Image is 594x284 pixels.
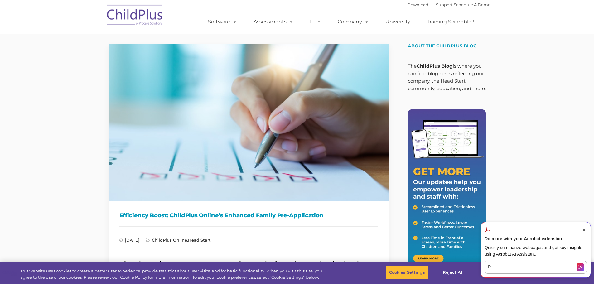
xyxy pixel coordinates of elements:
button: Cookies Settings [386,266,428,279]
a: University [379,16,417,28]
img: Get More - Our updates help you empower leadership and staff. [408,109,486,270]
span: About the ChildPlus Blog [408,43,477,49]
div: This website uses cookies to create a better user experience, provide statistics about user visit... [20,268,327,280]
strong: ChildPlus Blog [417,63,453,69]
a: Support [436,2,452,7]
font: | [407,2,490,7]
a: Software [202,16,243,28]
a: Download [407,2,428,7]
a: Company [331,16,375,28]
a: ChildPlus Online [152,238,187,243]
a: Assessments [247,16,300,28]
img: ChildPlus by Procare Solutions [104,0,166,31]
p: The is where you can find blog posts reflecting our company, the Head Start community, education,... [408,62,486,92]
span: , [146,238,211,243]
h1: Efficiency Boost: ChildPlus Online’s Enhanced Family Pre-Application [119,211,378,220]
button: Reject All [434,266,473,279]
a: IT [304,16,327,28]
button: Accept All Cookies [478,266,525,279]
span: [DATE] [119,238,140,243]
a: Head Start [188,238,211,243]
a: Schedule A Demo [454,2,490,7]
a: Training Scramble!! [421,16,480,28]
img: Efficiency Boost: ChildPlus Online's Enhanced Family Pre-Application Process - Streamlining Appli... [109,44,389,201]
